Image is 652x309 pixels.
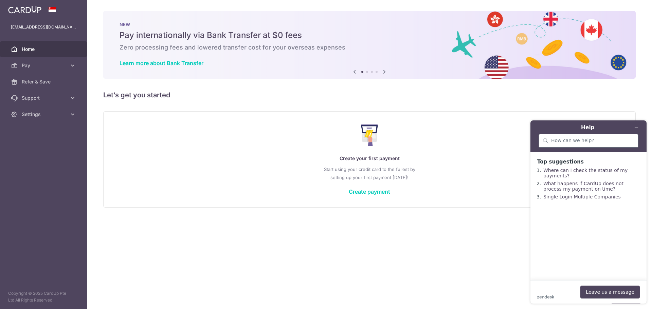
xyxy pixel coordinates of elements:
p: Start using your credit card to the fullest by setting up your first payment [DATE]! [117,165,622,181]
img: Bank transfer banner [103,11,636,79]
span: Home [22,46,67,53]
span: Refer & Save [22,78,67,85]
span: Support [22,95,67,101]
span: Help [15,5,29,11]
a: Learn more about Bank Transfer [120,60,203,66]
h5: Pay internationally via Bank Transfer at $0 fees [120,30,619,41]
iframe: Find more information here [525,115,652,309]
p: Create your first payment [117,154,622,162]
img: Make Payment [361,124,378,146]
p: NEW [120,22,619,27]
span: Pay [22,62,67,69]
h6: Zero processing fees and lowered transfer cost for your overseas expenses [120,43,619,52]
a: Create payment [349,188,390,195]
img: CardUp [8,5,41,14]
span: Settings [22,111,67,118]
p: [EMAIL_ADDRESS][DOMAIN_NAME] [11,24,76,31]
h5: Let’s get you started [103,90,636,100]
